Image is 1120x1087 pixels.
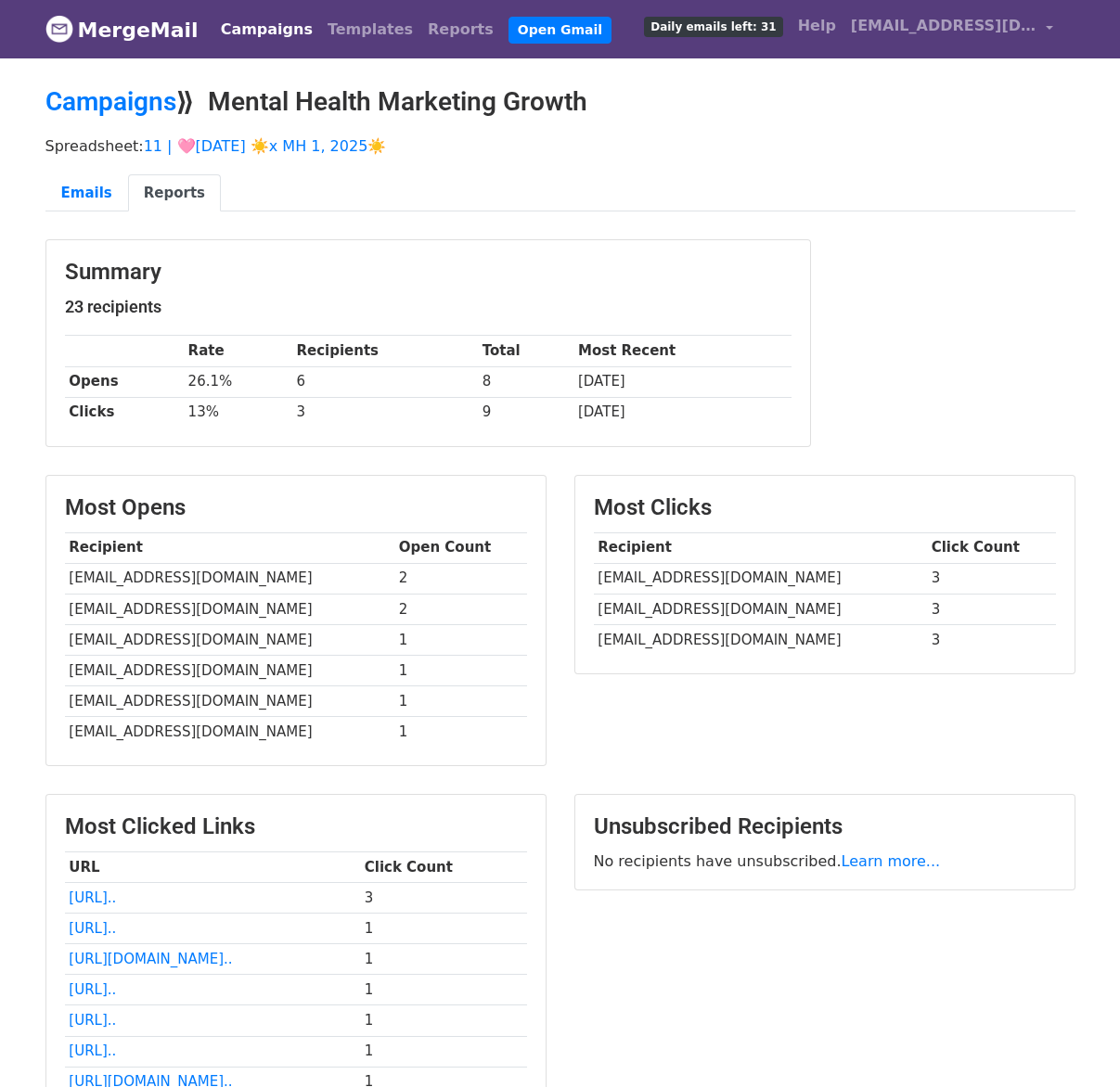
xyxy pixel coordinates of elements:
td: [EMAIL_ADDRESS][DOMAIN_NAME] [65,655,394,685]
th: Rate [184,336,292,366]
td: 3 [927,624,1056,655]
a: MergeMail [45,10,199,49]
th: Recipient [65,532,394,563]
a: [URL].. [69,920,116,937]
td: 6 [292,366,478,397]
td: 1 [360,1036,527,1067]
td: [EMAIL_ADDRESS][DOMAIN_NAME] [65,686,394,717]
a: Daily emails left: 31 [637,7,790,45]
h3: Most Clicked Links [65,813,527,840]
a: [URL].. [69,1012,116,1029]
td: 2 [394,594,527,624]
td: 2 [394,563,527,594]
h3: Most Clicks [594,494,1056,521]
td: 8 [478,366,573,397]
a: Reports [420,11,501,48]
td: 26.1% [184,366,292,397]
a: Campaigns [213,11,320,48]
h3: Unsubscribed Recipients [594,813,1056,840]
td: 1 [394,717,527,748]
th: Click Count [927,532,1056,563]
td: [EMAIL_ADDRESS][DOMAIN_NAME] [65,717,394,748]
th: URL [65,852,360,883]
th: Recipients [292,336,478,366]
th: Most Recent [573,336,791,366]
td: 1 [360,914,527,944]
td: 1 [360,975,527,1005]
a: Reports [128,174,221,212]
td: [EMAIL_ADDRESS][DOMAIN_NAME] [594,594,927,624]
th: Clicks [65,397,184,428]
h5: 23 recipients [65,297,792,317]
a: [URL].. [69,981,116,998]
span: Daily emails left: 31 [644,17,782,37]
td: 1 [360,1005,527,1036]
td: 1 [394,655,527,685]
a: [URL].. [69,1042,116,1059]
th: Recipient [594,532,927,563]
h3: Most Opens [65,494,527,521]
td: [EMAIL_ADDRESS][DOMAIN_NAME] [65,563,394,594]
td: [DATE] [573,397,791,428]
td: [DATE] [573,366,791,397]
span: [EMAIL_ADDRESS][DOMAIN_NAME] [851,15,1036,37]
td: [EMAIL_ADDRESS][DOMAIN_NAME] [65,624,394,655]
a: [EMAIL_ADDRESS][DOMAIN_NAME] [843,7,1061,51]
h2: ⟫ Mental Health Marketing Growth [45,86,1075,118]
td: 9 [478,397,573,428]
td: 13% [184,397,292,428]
th: Open Count [394,532,527,563]
td: 3 [927,563,1056,594]
a: Templates [320,11,420,48]
a: Help [791,7,843,45]
a: 11 | 🩷[DATE] ☀️x MH 1, 2025☀️ [144,137,387,155]
td: [EMAIL_ADDRESS][DOMAIN_NAME] [594,563,927,594]
th: Total [478,336,573,366]
td: 3 [360,883,527,914]
th: Opens [65,366,184,397]
a: Open Gmail [509,17,611,44]
td: 1 [394,686,527,717]
iframe: Chat Widget [1027,998,1120,1087]
td: [EMAIL_ADDRESS][DOMAIN_NAME] [594,624,927,655]
a: Campaigns [45,86,176,117]
h3: Summary [65,259,792,286]
p: No recipients have unsubscribed. [594,851,1056,871]
td: 3 [927,594,1056,624]
p: Spreadsheet: [45,136,1075,156]
a: [URL][DOMAIN_NAME].. [69,951,232,967]
a: Learn more... [842,852,941,870]
td: 1 [360,944,527,975]
a: Emails [45,174,128,212]
td: [EMAIL_ADDRESS][DOMAIN_NAME] [65,594,394,624]
td: 3 [292,397,478,428]
a: [URL].. [69,889,116,906]
img: MergeMail logo [45,15,73,43]
th: Click Count [360,852,527,883]
td: 1 [394,624,527,655]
